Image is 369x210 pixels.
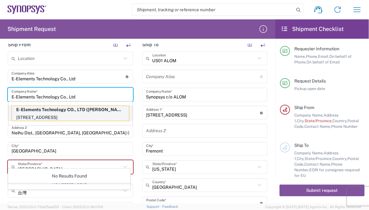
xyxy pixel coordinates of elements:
[281,25,344,33] h2: Shipment Checklist
[331,124,358,129] span: Phone Number
[297,156,305,161] span: City,
[280,185,365,196] button: Submit request
[306,54,318,59] span: Phone,
[304,124,331,129] span: Contact Name,
[8,169,130,183] div: No Results Found
[294,86,325,91] span: Pickup open date
[294,46,339,51] span: Requester Information
[142,42,159,48] h2: Ship To
[294,113,324,117] span: Company Name,
[318,54,329,59] span: Email,
[332,156,347,161] span: Country,
[12,114,129,122] p: [STREET_ADDRESS]
[162,205,178,208] a: Feedback
[332,118,347,123] span: Country,
[294,54,306,59] span: Name,
[12,106,129,114] p: E-Elements Technology CO., LTD (Joy Huang)
[305,118,332,123] span: State/Province,
[147,205,162,208] a: Support
[307,60,340,64] span: On behalf of Email
[305,156,332,161] span: State/Province,
[132,4,294,16] input: Shipment, tracking or reference number
[294,151,324,155] span: Company Name,
[8,42,31,48] h2: Ship From
[62,205,103,209] span: Client: 2025.20.0-8b113f4
[294,78,326,83] span: Request Details
[294,105,314,110] span: Ship From
[7,25,56,33] h2: Shipment Request
[304,162,331,167] span: Contact Name,
[297,118,305,123] span: City,
[7,205,59,209] span: Server: 2025.20.0-710e05ee653
[294,143,309,148] span: Ship To
[294,167,360,178] span: EORI for consignee required for EU
[265,204,362,210] span: Copyright © [DATE]-[DATE] Agistix Inc., All Rights Reserved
